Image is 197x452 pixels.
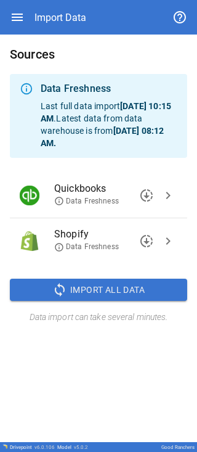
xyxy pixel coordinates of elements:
span: Import All Data [70,282,145,298]
span: downloading [139,234,154,249]
div: Drivepoint [10,445,55,450]
h6: Sources [10,44,187,64]
h6: Data import can take several minutes. [10,311,187,324]
span: downloading [139,188,154,203]
div: Good Ranchers [161,445,195,450]
div: Model [57,445,88,450]
span: Data Freshness [54,242,119,252]
img: Shopify [20,231,39,251]
img: Quickbooks [20,186,39,205]
div: Data Freshness [41,81,177,96]
span: Quickbooks [54,181,158,196]
span: chevron_right [161,234,175,249]
b: [DATE] 10:15 AM [41,101,171,123]
span: v 5.0.2 [74,445,88,450]
img: Drivepoint [2,444,7,449]
span: v 6.0.106 [34,445,55,450]
button: Import All Data [10,279,187,301]
span: Shopify [54,227,158,242]
span: chevron_right [161,188,175,203]
b: [DATE] 08:12 AM . [41,126,164,148]
span: Data Freshness [54,196,119,207]
p: Last full data import . Latest data from data warehouse is from [41,100,177,149]
div: Import Data [34,12,86,23]
span: sync [52,282,67,297]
